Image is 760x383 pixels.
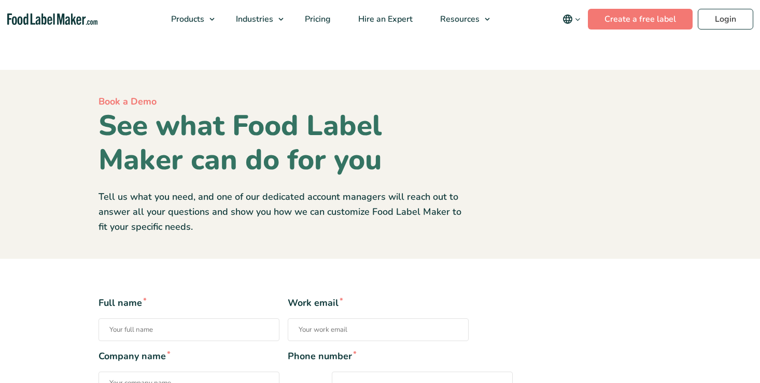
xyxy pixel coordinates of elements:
[98,349,279,363] span: Company name
[98,318,279,341] input: Full name*
[698,9,753,30] a: Login
[302,13,332,25] span: Pricing
[98,189,469,234] p: Tell us what you need, and one of our dedicated account managers will reach out to answer all you...
[168,13,205,25] span: Products
[98,109,469,177] h1: See what Food Label Maker can do for you
[98,296,279,310] span: Full name
[288,349,469,363] span: Phone number
[288,318,469,341] input: Work email*
[98,95,157,108] span: Book a Demo
[355,13,414,25] span: Hire an Expert
[437,13,481,25] span: Resources
[233,13,274,25] span: Industries
[288,296,469,310] span: Work email
[588,9,693,30] a: Create a free label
